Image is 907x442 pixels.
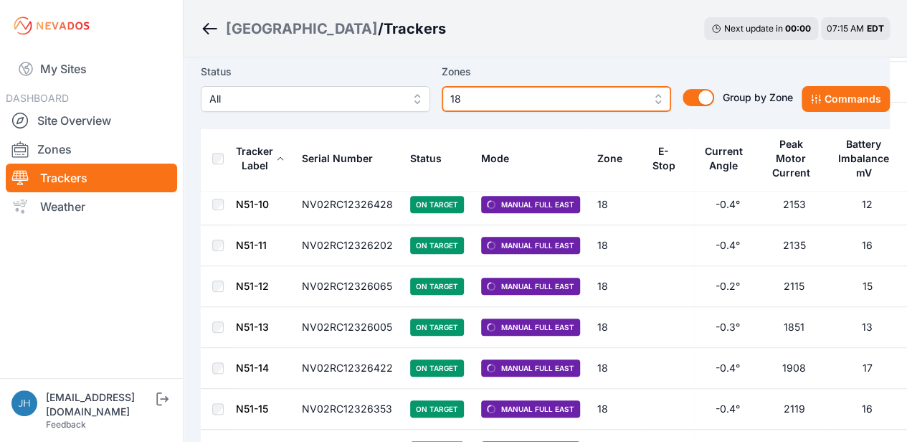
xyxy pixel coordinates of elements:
td: 18 [589,184,642,225]
div: Mode [481,151,509,166]
span: / [378,19,384,39]
td: NV02RC12326065 [293,266,402,307]
button: Serial Number [302,141,384,176]
span: Manual Full East [481,278,580,295]
img: Nevados [11,14,92,37]
td: 18 [589,225,642,266]
a: Weather [6,192,177,221]
td: NV02RC12326353 [293,389,402,430]
button: Tracker Label [236,134,285,183]
td: 18 [589,348,642,389]
a: N51-11 [236,239,267,251]
td: 18 [589,266,642,307]
img: jhaberkorn@invenergy.com [11,390,37,416]
td: 2119 [761,389,827,430]
span: On Target [410,237,464,254]
td: 2115 [761,266,827,307]
a: Feedback [46,419,86,430]
div: Battery Imbalance mV [836,137,891,180]
a: [GEOGRAPHIC_DATA] [226,19,378,39]
td: -0.3° [694,307,761,348]
td: 2135 [761,225,827,266]
button: Zone [597,141,634,176]
button: E-Stop [651,134,685,183]
a: N51-15 [236,403,268,415]
span: Manual Full East [481,400,580,418]
td: 1851 [761,307,827,348]
span: DASHBOARD [6,92,69,104]
span: 18 [450,90,642,108]
span: On Target [410,359,464,377]
label: Zones [442,63,671,80]
div: Current Angle [703,144,744,173]
button: All [201,86,430,112]
span: On Target [410,400,464,418]
a: My Sites [6,52,177,86]
span: Manual Full East [481,196,580,213]
a: N51-13 [236,321,269,333]
h3: Trackers [384,19,446,39]
a: N51-14 [236,362,269,374]
div: Status [410,151,442,166]
td: 1908 [761,348,827,389]
button: Current Angle [703,134,752,183]
td: NV02RC12326422 [293,348,402,389]
td: -0.2° [694,266,761,307]
a: Zones [6,135,177,164]
td: 15 [827,266,907,307]
span: On Target [410,319,464,336]
span: On Target [410,278,464,295]
td: 16 [827,225,907,266]
span: All [209,90,402,108]
td: NV02RC12326202 [293,225,402,266]
td: NV02RC12326005 [293,307,402,348]
button: Peak Motor Current [769,127,819,190]
a: N51-12 [236,280,269,292]
td: 13 [827,307,907,348]
span: Manual Full East [481,237,580,254]
td: 18 [589,389,642,430]
td: 2153 [761,184,827,225]
span: Manual Full East [481,319,580,336]
div: Zone [597,151,622,166]
button: Status [410,141,453,176]
span: 07:15 AM [827,23,864,34]
span: Next update in [724,23,783,34]
td: 16 [827,389,907,430]
button: Mode [481,141,521,176]
span: Group by Zone [723,91,793,103]
td: -0.4° [694,348,761,389]
button: Battery Imbalance mV [836,127,898,190]
div: Peak Motor Current [769,137,812,180]
a: Site Overview [6,106,177,135]
span: On Target [410,196,464,213]
div: Serial Number [302,151,373,166]
td: -0.4° [694,389,761,430]
button: 18 [442,86,671,112]
button: Commands [802,86,890,112]
td: 17 [827,348,907,389]
div: E-Stop [651,144,676,173]
label: Status [201,63,430,80]
a: Trackers [6,164,177,192]
a: N51-10 [236,198,269,210]
td: NV02RC12326428 [293,184,402,225]
span: EDT [867,23,884,34]
td: 18 [589,307,642,348]
td: -0.4° [694,184,761,225]
div: [EMAIL_ADDRESS][DOMAIN_NAME] [46,390,153,419]
div: Tracker Label [236,144,273,173]
span: Manual Full East [481,359,580,377]
nav: Breadcrumb [201,10,446,47]
div: 00 : 00 [785,23,811,34]
td: 12 [827,184,907,225]
td: -0.4° [694,225,761,266]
